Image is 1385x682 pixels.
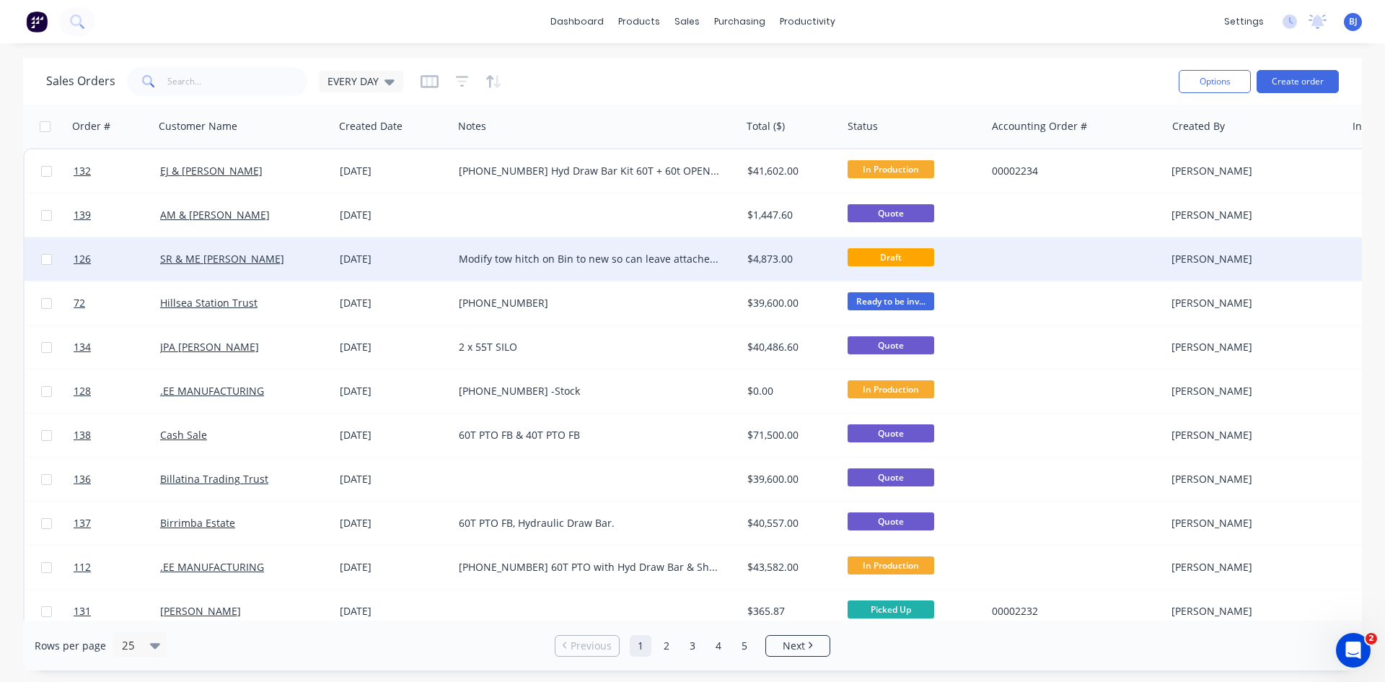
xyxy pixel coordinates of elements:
div: [DATE] [340,472,447,486]
a: 132 [74,149,160,193]
a: Page 1 is your current page [630,635,651,657]
div: productivity [773,11,843,32]
h1: Sales Orders [46,74,115,88]
span: 2 [1366,633,1377,644]
div: 00002232 [992,604,1152,618]
div: 60T PTO FB, Hydraulic Draw Bar. [459,516,721,530]
div: $41,602.00 [747,164,832,178]
div: [PERSON_NAME] [1171,252,1332,266]
a: 126 [74,237,160,281]
a: 131 [74,590,160,633]
ul: Pagination [549,635,836,657]
span: Quote [848,512,934,530]
a: .EE MANUFACTURING [160,384,264,398]
div: [DATE] [340,252,447,266]
div: [PERSON_NAME] [1171,516,1332,530]
div: Created Date [339,119,403,134]
div: 60T PTO FB & 40T PTO FB [459,428,721,442]
span: 138 [74,428,91,442]
span: EVERY DAY [327,74,379,89]
div: [PERSON_NAME] [1171,340,1332,354]
span: Previous [571,639,612,653]
div: $40,486.60 [747,340,832,354]
span: 134 [74,340,91,354]
div: $43,582.00 [747,560,832,574]
a: 139 [74,193,160,237]
span: 139 [74,208,91,222]
a: EJ & [PERSON_NAME] [160,164,263,178]
span: In Production [848,380,934,398]
div: $1,447.60 [747,208,832,222]
button: Options [1179,70,1251,93]
a: 128 [74,370,160,413]
div: 00002234 [992,164,1152,178]
div: [PHONE_NUMBER] -Stock [459,384,721,398]
a: Previous page [555,639,619,653]
a: Page 2 [656,635,677,657]
a: Next page [766,639,830,653]
span: In Production [848,160,934,178]
a: 138 [74,414,160,457]
span: 128 [74,384,91,398]
div: [PHONE_NUMBER] [459,296,721,310]
span: In Production [848,556,934,574]
span: Rows per page [35,639,106,653]
a: Hillsea Station Trust [160,296,258,310]
a: AM & [PERSON_NAME] [160,208,270,222]
div: Status [848,119,878,134]
a: Page 3 [682,635,703,657]
a: 112 [74,546,160,589]
div: products [611,11,667,32]
div: $39,600.00 [747,296,832,310]
div: $0.00 [747,384,832,398]
div: [PHONE_NUMBER] 60T PTO with Hyd Draw Bar & Shut Off [459,560,721,574]
input: Search... [167,67,308,96]
div: $4,873.00 [747,252,832,266]
div: [PERSON_NAME] [1171,296,1332,310]
span: Ready to be inv... [848,292,934,310]
div: Order # [72,119,110,134]
div: [DATE] [340,296,447,310]
span: 126 [74,252,91,266]
div: [PHONE_NUMBER] Hyd Draw Bar Kit 60T + 60t OPEN TOP PTO Bin PLUS HYD DRAW BAR AND UTE TOW HITCH [459,164,721,178]
span: 72 [74,296,85,310]
img: Factory [26,11,48,32]
a: Billatina Trading Trust [160,472,268,486]
span: Quote [848,336,934,354]
div: Modify tow hitch on Bin to new so can leave attached to tractor and add hydraulic wheels new [459,252,721,266]
div: [PERSON_NAME] [1171,164,1332,178]
span: 137 [74,516,91,530]
a: dashboard [543,11,611,32]
a: .EE MANUFACTURING [160,560,264,574]
span: Draft [848,248,934,266]
div: [DATE] [340,604,447,618]
div: [PERSON_NAME] [1171,384,1332,398]
iframe: Intercom live chat [1336,633,1371,668]
span: Quote [848,468,934,486]
a: Page 4 [708,635,729,657]
div: [DATE] [340,428,447,442]
a: 72 [74,281,160,325]
a: SR & ME [PERSON_NAME] [160,252,284,266]
span: Quote [848,204,934,222]
span: 112 [74,560,91,574]
span: 136 [74,472,91,486]
span: Next [783,639,805,653]
div: [PERSON_NAME] [1171,428,1332,442]
div: Customer Name [159,119,237,134]
div: $365.87 [747,604,832,618]
div: sales [667,11,707,32]
div: Created By [1172,119,1225,134]
span: 131 [74,604,91,618]
span: 132 [74,164,91,178]
a: 137 [74,502,160,545]
a: Birrimba Estate [160,516,235,530]
a: 134 [74,325,160,369]
div: 2 x 55T SILO [459,340,721,354]
div: $40,557.00 [747,516,832,530]
div: $39,600.00 [747,472,832,486]
div: [DATE] [340,384,447,398]
div: [DATE] [340,164,447,178]
button: Create order [1257,70,1339,93]
div: [PERSON_NAME] [1171,604,1332,618]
